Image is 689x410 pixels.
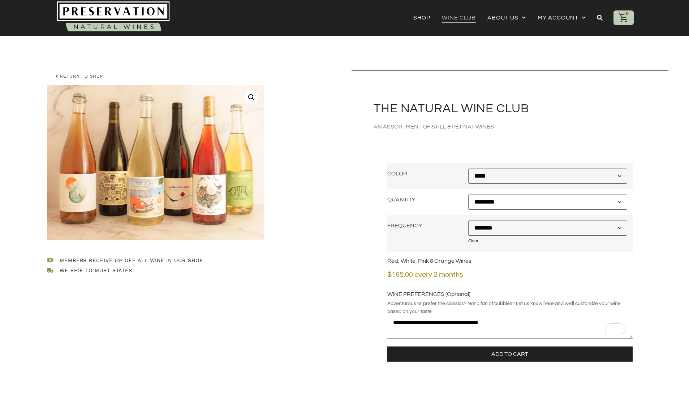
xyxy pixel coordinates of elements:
a: Return to Shop [47,70,112,83]
label: Quantity [387,196,415,204]
div: Adventurous or prefer the classics? Not a fan of bubbles? Let us know here and we'll customize yo... [387,298,633,315]
button: Add to Cart [387,346,633,362]
h2: The Natural Wine Club [374,102,668,115]
a: About Us [487,13,526,23]
img: Natural-organic-biodynamic-wine [57,1,170,34]
h2: An Assortment of Still & Pét Nat Wines [374,122,668,131]
span: Return to Shop [60,74,103,79]
nav: Menu [413,13,586,23]
bdi: 165.00 [387,271,413,278]
div: 0 [624,10,631,17]
span: $ [387,271,392,278]
span: We Ship To Most States [58,267,132,274]
span: every 2 months [414,271,463,278]
span: WINE PREFERENCES (Optional) [387,291,470,297]
a: Clear [468,239,478,243]
a: View full-screen image gallery [245,91,258,104]
span: Members receive 5% off all wine in our shop [58,257,203,263]
label: Frequency [387,222,422,230]
label: Color [387,170,407,178]
p: Red, White, Pink & Orange Wines [387,257,633,265]
textarea: To enrich screen reader interactions, please activate Accessibility in Grammarly extension settings [387,315,633,339]
a: Shop [413,13,430,23]
a: Wine Club [442,13,476,23]
a: My account [538,13,586,23]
